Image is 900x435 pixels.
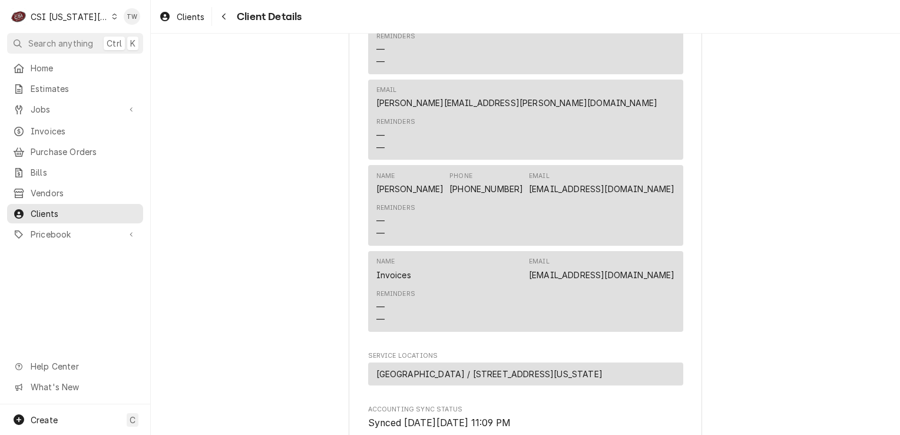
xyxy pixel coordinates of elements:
div: Reminders [376,203,415,239]
div: Email [376,85,658,109]
div: CSI Kansas City's Avatar [11,8,27,25]
div: Email [529,172,674,195]
a: Estimates [7,79,143,98]
div: Name [376,172,395,181]
div: Service Locations List [368,362,683,390]
div: Tori Warrick's Avatar [124,8,140,25]
span: Search anything [28,37,93,50]
span: Purchase Orders [31,146,137,158]
div: TW [124,8,140,25]
span: Clients [31,207,137,220]
div: Accounting Sync Status [368,405,683,430]
div: — [376,227,385,239]
span: Synced [DATE][DATE] 11:09 PM [368,417,511,429]
span: Service Locations [368,351,683,361]
a: Go to What's New [7,377,143,397]
div: Name [376,257,395,266]
span: [GEOGRAPHIC_DATA] / [STREET_ADDRESS][US_STATE] [376,368,603,380]
div: Email [529,257,550,266]
div: Service Locations [368,351,683,391]
a: Go to Pricebook [7,225,143,244]
a: [EMAIL_ADDRESS][DOMAIN_NAME] [529,270,674,280]
div: Reminders [376,203,415,213]
div: Reminders [376,117,415,127]
span: Accounting Sync Status [368,416,683,430]
div: C [11,8,27,25]
span: K [130,37,135,50]
a: [EMAIL_ADDRESS][DOMAIN_NAME] [529,184,674,194]
div: Contact [368,251,683,332]
span: Help Center [31,360,136,373]
div: Email [376,85,397,95]
a: Vendors [7,183,143,203]
a: Purchase Orders [7,142,143,162]
span: Estimates [31,83,137,95]
span: Accounting Sync Status [368,405,683,414]
span: What's New [31,381,136,393]
div: Name [376,172,444,195]
div: Reminders [376,117,415,153]
button: Navigate back [214,7,233,26]
a: Go to Jobs [7,100,143,119]
div: [PERSON_NAME] [376,183,444,195]
div: Email [529,257,674,281]
div: Invoices [376,269,411,281]
div: — [376,313,385,325]
span: Invoices [31,125,137,137]
div: Phone [449,172,472,181]
span: Pricebook [31,228,120,240]
div: — [376,141,385,154]
a: Invoices [7,121,143,141]
div: Contact [368,165,683,246]
div: — [376,55,385,68]
button: Search anythingCtrlK [7,33,143,54]
div: Name [376,257,411,281]
div: — [376,129,385,141]
div: Contact [368,80,683,160]
a: [PHONE_NUMBER] [449,184,523,194]
a: Clients [7,204,143,223]
div: Phone [449,172,523,195]
div: Reminders [376,289,415,299]
a: Bills [7,163,143,182]
span: Client Details [233,9,302,25]
div: — [376,215,385,227]
span: Home [31,62,137,74]
a: Clients [154,7,209,27]
span: Ctrl [107,37,122,50]
a: Go to Help Center [7,357,143,376]
div: Reminders [376,32,415,68]
a: [PERSON_NAME][EMAIL_ADDRESS][PERSON_NAME][DOMAIN_NAME] [376,98,658,108]
div: Email [529,172,550,181]
div: Reminders [376,289,415,325]
div: Service Location [368,362,683,385]
span: C [130,414,135,426]
span: Create [31,415,58,425]
div: — [376,43,385,55]
span: Bills [31,166,137,179]
div: — [376,301,385,313]
span: Jobs [31,103,120,116]
span: Vendors [31,187,137,199]
a: Home [7,58,143,78]
span: Clients [177,11,204,23]
div: CSI [US_STATE][GEOGRAPHIC_DATA] [31,11,108,23]
div: Reminders [376,32,415,41]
